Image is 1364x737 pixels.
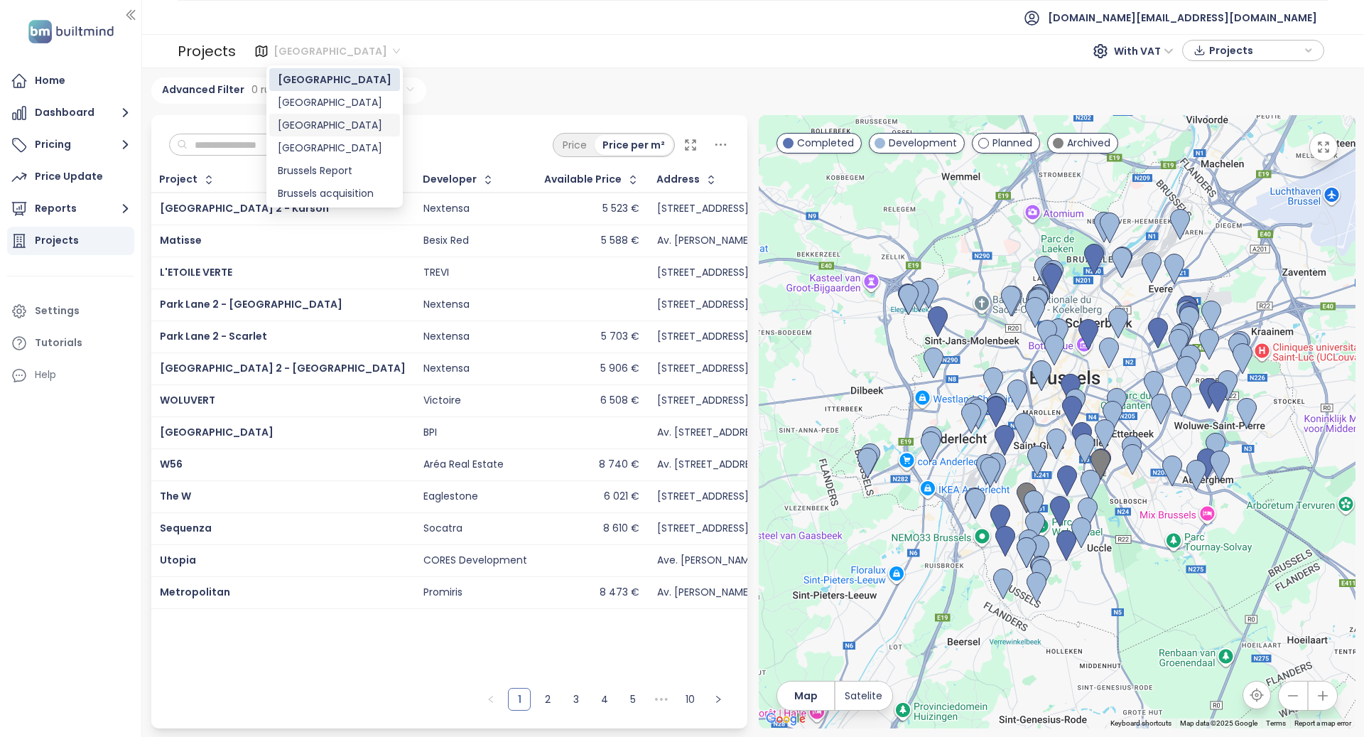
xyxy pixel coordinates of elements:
div: Brussels Report [269,159,400,182]
a: [GEOGRAPHIC_DATA] 2 - [GEOGRAPHIC_DATA] [160,361,406,375]
div: Av. [PERSON_NAME][STREET_ADDRESS] [657,586,844,599]
div: Besix Red [423,235,469,247]
div: 8 740 € [599,458,639,471]
div: Settings [35,302,80,320]
div: Ave. [PERSON_NAME][STREET_ADDRESS] [657,554,850,567]
img: logo [24,17,118,46]
div: Eaglestone [423,490,478,503]
div: Promiris [423,586,462,599]
span: right [714,695,722,704]
a: Tutorials [7,329,134,357]
span: Matisse [160,233,202,247]
div: Project [159,175,197,184]
div: Advanced Filter [151,77,313,104]
a: Report a map error [1294,719,1351,727]
div: 5 523 € [602,203,639,215]
img: Google [762,710,809,728]
div: [GEOGRAPHIC_DATA] [278,140,391,156]
div: [STREET_ADDRESS] [657,298,749,311]
span: Brussels [274,41,400,62]
a: WOLUVERT [160,393,215,407]
div: Nextensa [423,362,470,375]
li: Next 5 Pages [650,688,673,711]
span: Development [889,135,957,151]
div: Av. [STREET_ADDRESS][PERSON_NAME] [657,458,844,471]
li: 1 [508,688,531,711]
li: 2 [536,688,559,711]
span: Map [794,688,818,704]
li: Next Page [707,688,730,711]
div: Brussels acquisition [278,185,391,201]
span: Planned [992,135,1032,151]
span: 0 rules [251,82,284,97]
div: Nextensa [423,203,470,215]
a: 5 [622,689,644,710]
div: Projects [35,232,79,249]
div: [STREET_ADDRESS] [657,362,749,375]
a: Settings [7,297,134,326]
span: Satelite [845,688,882,704]
div: Brussels Report [278,163,391,178]
div: Available Price [544,175,622,184]
a: [GEOGRAPHIC_DATA] 2 - Karson [160,201,329,215]
div: Nextensa [423,330,470,343]
div: Address [656,175,700,184]
div: [GEOGRAPHIC_DATA] [278,117,391,133]
div: Victoire [423,394,461,407]
span: Archived [1067,135,1110,151]
div: 5 703 € [601,330,639,343]
button: Keyboard shortcuts [1110,719,1171,728]
a: L'ETOILE VERTE [160,265,232,279]
a: [GEOGRAPHIC_DATA] [160,425,274,439]
li: 4 [593,688,616,711]
span: With VAT [1114,41,1174,62]
div: CORES Development [423,554,527,567]
span: left [487,695,495,704]
a: Utopia [160,553,196,567]
li: 10 [678,688,701,711]
div: 5 588 € [601,235,639,247]
a: Projects [7,227,134,255]
div: [STREET_ADDRESS] [657,203,749,215]
div: Projects [178,37,236,65]
a: W56 [160,457,183,471]
div: 5 906 € [600,362,639,375]
button: left [480,688,502,711]
div: BPI [423,426,437,439]
a: Metropolitan [160,585,230,599]
div: 8 610 € [603,522,639,535]
div: Price Update [35,168,103,185]
span: Projects [1209,40,1301,61]
div: button [1190,40,1316,61]
div: TREVI [423,267,449,279]
div: [GEOGRAPHIC_DATA] [278,72,391,87]
a: The W [160,489,191,503]
span: ••• [650,688,673,711]
div: [GEOGRAPHIC_DATA] [278,95,391,110]
span: Park Lane 2 - [GEOGRAPHIC_DATA] [160,297,342,311]
div: Help [35,366,56,384]
div: West Flanders [269,114,400,136]
span: [DOMAIN_NAME][EMAIL_ADDRESS][DOMAIN_NAME] [1048,1,1317,35]
div: Nextensa [423,298,470,311]
button: Pricing [7,131,134,159]
div: Developer [423,175,477,184]
a: 2 [537,689,558,710]
div: 8 473 € [600,586,639,599]
div: 6 021 € [604,490,639,503]
span: Sequenza [160,521,212,535]
div: Socatra [423,522,462,535]
a: Park Lane 2 - Scarlet [160,329,267,343]
div: Price per m² [595,135,673,155]
div: [STREET_ADDRESS][PERSON_NAME] [657,522,827,535]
